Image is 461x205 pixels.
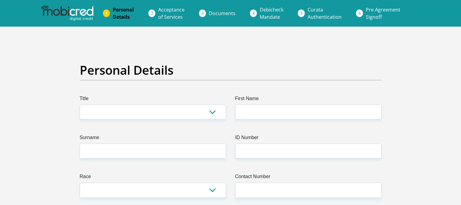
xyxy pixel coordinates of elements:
[80,144,226,158] input: Surname
[308,6,342,20] span: Curata Authentication
[260,6,283,20] span: Debicheck Mandate
[41,6,93,21] img: mobicred logo
[255,4,288,23] a: DebicheckMandate
[80,63,382,77] h2: Personal Details
[235,173,382,183] label: Contact Number
[235,105,382,119] input: First Name
[366,6,400,20] span: Pre Agreement Signoff
[235,183,382,197] input: Contact Number
[303,4,346,23] a: CurataAuthentication
[361,4,405,23] a: Pre AgreementSignoff
[108,4,139,23] a: PersonalDetails
[153,4,189,23] a: Acceptanceof Services
[113,6,134,20] span: Personal Details
[209,10,236,17] span: Documents
[80,134,226,144] label: Surname
[235,134,382,144] label: ID Number
[80,95,226,105] label: Title
[235,95,382,105] label: First Name
[235,144,382,158] input: ID Number
[204,7,240,19] a: Documents
[80,173,226,183] label: Race
[158,6,185,20] span: Acceptance of Services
